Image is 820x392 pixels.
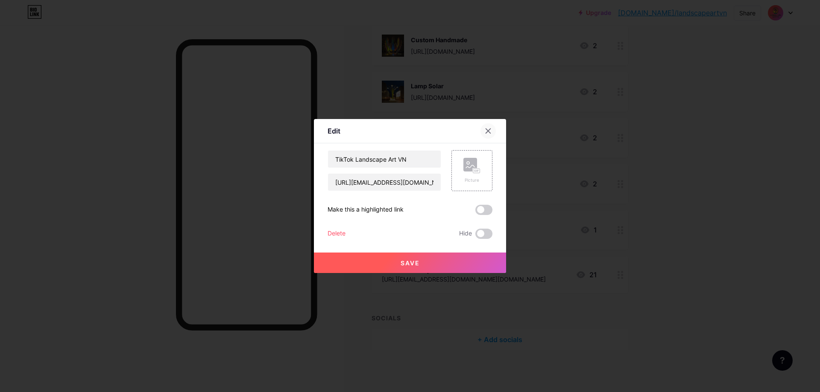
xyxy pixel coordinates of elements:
div: Make this a highlighted link [328,205,404,215]
input: Title [328,151,441,168]
div: Delete [328,229,346,239]
div: Picture [463,177,480,183]
input: URL [328,174,441,191]
span: Hide [459,229,472,239]
button: Save [314,253,506,273]
div: Edit [328,126,340,136]
span: Save [401,259,420,267]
